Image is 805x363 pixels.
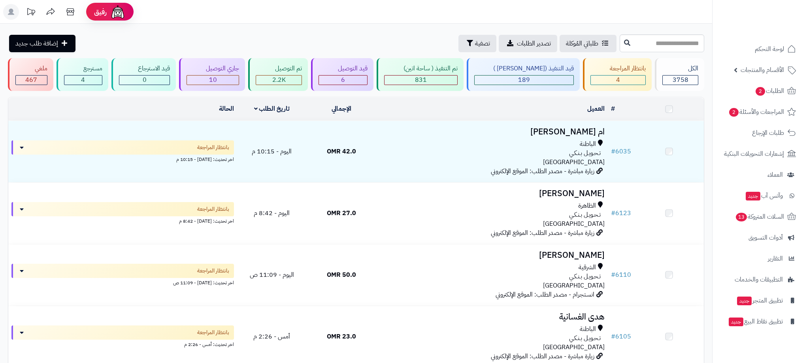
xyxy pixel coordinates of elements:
div: تم التوصيل [256,64,302,73]
a: التطبيقات والخدمات [717,270,800,289]
div: قيد الاسترجاع [119,64,170,73]
span: # [611,147,615,156]
h3: هدى الغسانية [379,312,605,321]
span: 0 [143,75,147,85]
h3: ام [PERSON_NAME] [379,127,605,136]
span: جديد [746,192,760,200]
span: انستجرام - مصدر الطلب: الموقع الإلكتروني [496,290,594,299]
a: مسترجع 4 [55,58,110,91]
span: 4 [616,75,620,85]
a: تاريخ الطلب [254,104,290,113]
span: العملاء [767,169,783,180]
span: أمس - 2:26 م [253,332,290,341]
span: اليوم - 11:09 ص [250,270,294,280]
span: الطلبات [755,85,784,96]
a: تطبيق المتجرجديد [717,291,800,310]
div: 4 [64,76,102,85]
a: #6110 [611,270,631,280]
div: الكل [662,64,698,73]
span: لوحة التحكم [755,43,784,55]
div: قيد التنفيذ ([PERSON_NAME] ) [474,64,574,73]
span: جديد [737,297,752,305]
a: وآتس آبجديد [717,186,800,205]
a: العميل [587,104,605,113]
span: 10 [209,75,217,85]
span: [GEOGRAPHIC_DATA] [543,281,605,290]
a: قيد التوصيل 6 [309,58,375,91]
div: ملغي [15,64,47,73]
span: اليوم - 8:42 م [254,208,290,218]
span: الباطنة [580,325,596,334]
a: ملغي 467 [6,58,55,91]
span: 6 [341,75,345,85]
a: # [611,104,615,113]
span: التطبيقات والخدمات [735,274,783,285]
div: 10 [187,76,239,85]
div: 2247 [256,76,302,85]
a: طلبات الإرجاع [717,123,800,142]
span: 2.2K [272,75,286,85]
span: بانتظار المراجعة [197,329,229,337]
span: إضافة طلب جديد [15,39,58,48]
div: 0 [119,76,170,85]
h3: [PERSON_NAME] [379,189,605,198]
span: الشرقية [579,263,596,272]
div: 6 [319,76,367,85]
span: المراجعات والأسئلة [728,106,784,117]
a: أدوات التسويق [717,228,800,247]
div: تم التنفيذ ( ساحة اتين) [384,64,458,73]
span: تطبيق المتجر [736,295,783,306]
span: 467 [25,75,37,85]
span: 42.0 OMR [327,147,356,156]
span: طلبات الإرجاع [752,127,784,138]
a: تحديثات المنصة [21,4,41,22]
img: ai-face.png [110,4,126,20]
a: إشعارات التحويلات البنكية [717,144,800,163]
span: 189 [518,75,530,85]
a: بانتظار المراجعة 4 [581,58,653,91]
span: 50.0 OMR [327,270,356,280]
span: طلباتي المُوكلة [566,39,598,48]
span: أدوات التسويق [748,232,783,243]
a: قيد التنفيذ ([PERSON_NAME] ) 189 [465,58,582,91]
span: زيارة مباشرة - مصدر الطلب: الموقع الإلكتروني [491,352,594,361]
span: 2 [755,87,765,96]
a: طلباتي المُوكلة [560,35,616,52]
a: التقارير [717,249,800,268]
span: تصدير الطلبات [517,39,551,48]
span: 13 [735,212,748,222]
div: اخر تحديث: [DATE] - 11:09 ص [11,278,234,286]
span: # [611,332,615,341]
a: إضافة طلب جديد [9,35,75,52]
span: زيارة مباشرة - مصدر الطلب: الموقع الإلكتروني [491,166,594,176]
div: 4 [591,76,645,85]
div: اخر تحديث: [DATE] - 8:42 م [11,216,234,225]
a: الإجمالي [332,104,351,113]
span: اليوم - 10:15 م [252,147,292,156]
span: بانتظار المراجعة [197,144,229,151]
span: تـحـويـل بـنـكـي [569,272,601,281]
a: #6105 [611,332,631,341]
span: تـحـويـل بـنـكـي [569,334,601,343]
span: الظاهرة [578,201,596,210]
span: 2 [729,108,739,117]
span: [GEOGRAPHIC_DATA] [543,342,605,352]
div: 467 [16,76,47,85]
a: الطلبات2 [717,81,800,100]
a: تطبيق نقاط البيعجديد [717,312,800,331]
span: بانتظار المراجعة [197,205,229,213]
a: قيد الاسترجاع 0 [110,58,178,91]
span: جديد [729,318,743,326]
span: زيارة مباشرة - مصدر الطلب: الموقع الإلكتروني [491,228,594,238]
span: الباطنة [580,140,596,149]
span: التقارير [768,253,783,264]
a: الكل3758 [653,58,706,91]
div: مسترجع [64,64,102,73]
div: اخر تحديث: [DATE] - 10:15 م [11,155,234,163]
span: 3758 [673,75,688,85]
span: 23.0 OMR [327,332,356,341]
a: المراجعات والأسئلة2 [717,102,800,121]
span: تـحـويـل بـنـكـي [569,210,601,219]
span: تـحـويـل بـنـكـي [569,149,601,158]
div: قيد التوصيل [319,64,368,73]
